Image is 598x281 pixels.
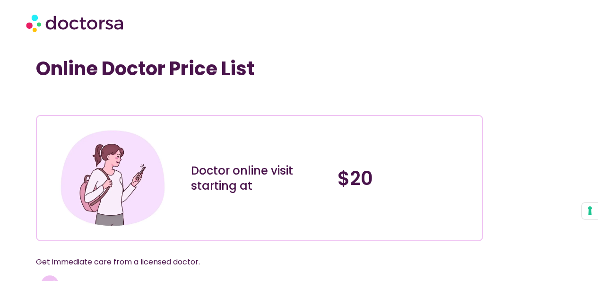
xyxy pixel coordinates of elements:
iframe: Customer reviews powered by Trustpilot [41,94,182,105]
button: Your consent preferences for tracking technologies [582,203,598,219]
img: Illustration depicting a young woman in a casual outfit, engaged with her smartphone. She has a p... [58,123,168,233]
div: Doctor online visit starting at [191,163,329,193]
h1: Online Doctor Price List [36,57,483,80]
p: Get immediate care from a licensed doctor. [36,255,460,269]
h4: $20 [338,167,475,190]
